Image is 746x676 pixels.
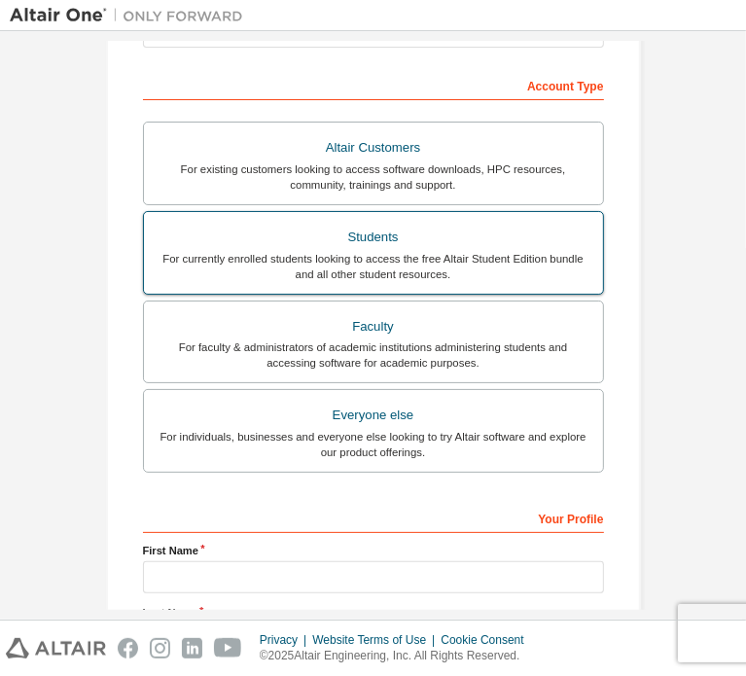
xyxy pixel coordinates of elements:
div: Your Profile [143,502,604,533]
img: Altair One [10,6,253,25]
div: For existing customers looking to access software downloads, HPC resources, community, trainings ... [156,161,591,193]
label: Last Name [143,605,604,621]
div: Everyone else [156,402,591,429]
div: Altair Customers [156,134,591,161]
p: © 2025 Altair Engineering, Inc. All Rights Reserved. [260,648,536,664]
div: Privacy [260,632,312,648]
img: altair_logo.svg [6,638,106,658]
img: instagram.svg [150,638,170,658]
div: For individuals, businesses and everyone else looking to try Altair software and explore our prod... [156,429,591,460]
div: For faculty & administrators of academic institutions administering students and accessing softwa... [156,339,591,371]
div: Cookie Consent [441,632,535,648]
div: Website Terms of Use [312,632,441,648]
img: linkedin.svg [182,638,202,658]
div: Account Type [143,69,604,100]
img: facebook.svg [118,638,138,658]
label: First Name [143,543,604,558]
img: youtube.svg [214,638,242,658]
div: Students [156,224,591,251]
div: Faculty [156,313,591,340]
div: For currently enrolled students looking to access the free Altair Student Edition bundle and all ... [156,251,591,282]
